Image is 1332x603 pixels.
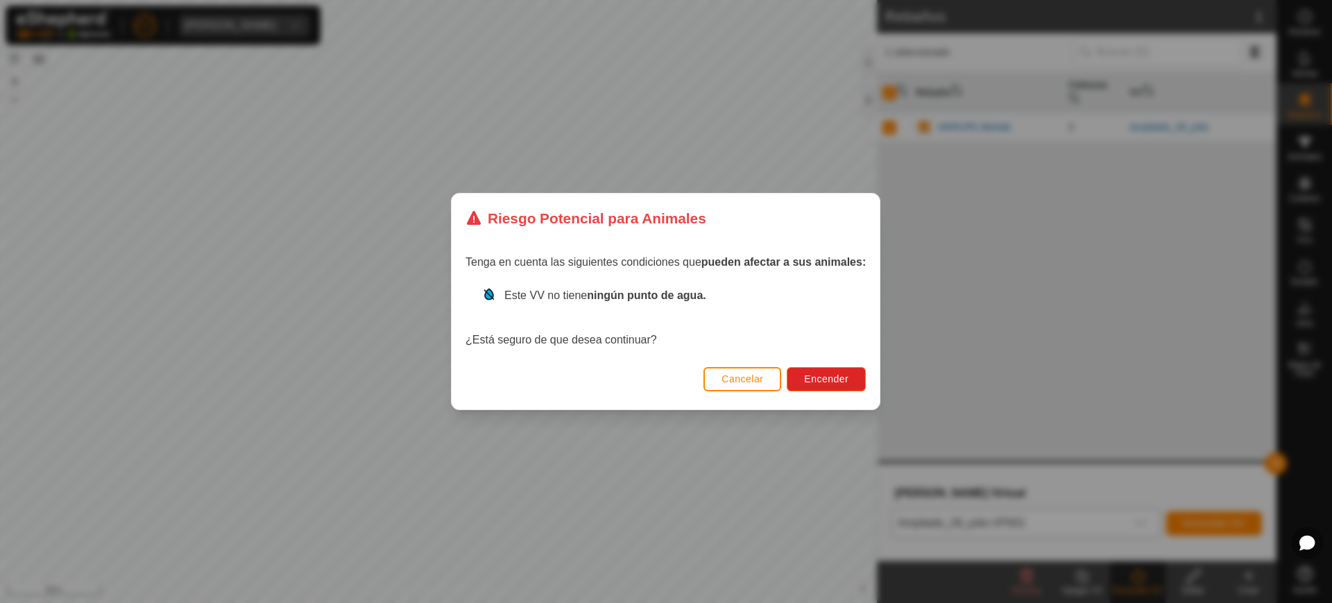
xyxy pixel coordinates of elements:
span: Cancelar [722,373,764,384]
button: Encender [787,367,866,391]
button: Cancelar [704,367,782,391]
div: ¿Está seguro de que desea continuar? [466,287,866,348]
strong: ningún punto de agua. [588,289,707,301]
div: Riesgo Potencial para Animales [466,207,706,229]
span: Este VV no tiene [504,289,706,301]
span: Tenga en cuenta las siguientes condiciones que [466,256,866,268]
strong: pueden afectar a sus animales: [701,256,866,268]
span: Encender [805,373,849,384]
